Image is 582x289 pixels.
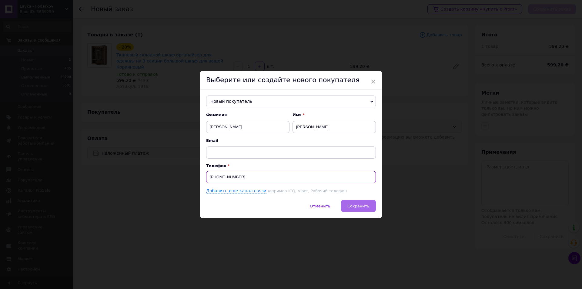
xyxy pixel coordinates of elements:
span: Имя [293,112,376,118]
span: Фамилия [206,112,289,118]
p: Телефон [206,163,376,168]
span: × [370,76,376,87]
button: Сохранить [341,200,376,212]
span: Новый покупатель [206,96,376,108]
span: Email [206,138,376,143]
span: Отменить [310,204,330,208]
a: Добавить еще канал связи [206,188,266,193]
span: Сохранить [347,204,370,208]
span: например ICQ, Viber, Рабочий телефон [266,189,347,193]
div: Выберите или создайте нового покупателя [200,71,382,89]
input: +38 096 0000000 [206,171,376,183]
input: Например: Иван [293,121,376,133]
button: Отменить [303,200,337,212]
input: Например: Иванов [206,121,289,133]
